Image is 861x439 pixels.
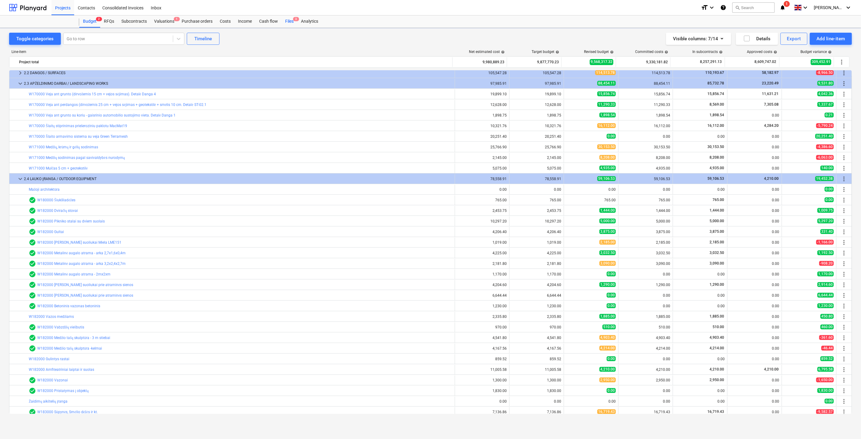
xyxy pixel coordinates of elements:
[457,230,507,234] div: 4,206.40
[840,239,848,246] span: More actions
[709,166,725,170] span: 4,935.00
[817,282,834,287] span: 2,914.60
[9,50,453,54] div: Line-item
[730,113,779,117] div: 0.00
[150,15,178,28] div: Valuations
[621,166,670,170] div: 4,935.00
[512,124,561,128] div: 10,321.76
[621,262,670,266] div: 3,090.00
[457,283,507,287] div: 4,204.60
[457,166,507,170] div: 5,075.00
[29,292,36,299] span: Line-item has 1 RFQs
[599,208,616,213] span: 1,444.00
[840,387,848,394] span: More actions
[780,33,808,45] button: Export
[705,71,725,75] span: 110,193.67
[840,313,848,320] span: More actions
[597,123,616,128] span: 16,112.00
[194,35,212,43] div: Timeline
[29,218,36,225] span: Line-item has 1 RFQs
[457,81,507,86] div: 97,985.91
[29,103,206,107] a: W170000 Veja ant perdangos (dirvožemis 25 cm + vejos sėjimas + geotekstilė + smėlis 10 cm. Detalė...
[37,283,133,287] a: W182000 [PERSON_NAME] suoliukai prie atraminės sienos
[621,209,670,213] div: 1,444.00
[29,207,36,214] span: Line-item has 1 RFQs
[512,134,561,139] div: 20,251.40
[455,57,504,67] div: 9,980,889.23
[37,262,126,266] a: W182000 Metalinė augalo atrama - arka 3,2x2,4x2,7m
[816,35,845,43] div: Add line-item
[510,57,559,67] div: 9,877,770.23
[29,187,60,192] a: Mažoji architektūra
[37,293,133,298] a: W182000 [PERSON_NAME] suoliukai prie atraminės sienos
[840,112,848,119] span: More actions
[457,124,507,128] div: 10,321.76
[621,230,670,234] div: 3,875.00
[554,50,559,54] span: help
[512,156,561,160] div: 2,145.00
[675,134,725,139] div: 0.00
[673,35,724,43] div: Visible columns : 7/14
[820,166,834,170] span: 140.00
[29,281,36,289] span: Line-item has 1 RFQs
[825,113,834,117] span: 0.21
[754,59,777,64] span: 8,609,747.02
[37,209,78,213] a: W182000 Dviračių stovai
[827,50,832,54] span: help
[840,186,848,193] span: More actions
[469,50,505,54] div: Net estimated cost
[512,81,561,86] div: 97,985.91
[840,366,848,373] span: More actions
[293,17,299,21] span: 3
[29,124,127,128] a: W170000 Šlaitų stiprinimas priešeroziniu paklotu MacMat19
[730,134,779,139] div: 0.00
[621,156,670,160] div: 8,208.00
[621,71,670,75] div: 114,513.78
[37,304,100,308] a: W182000 Betoninis vazonas betoninis
[840,69,848,77] span: More actions
[840,249,848,257] span: More actions
[840,334,848,342] span: More actions
[79,15,100,28] div: Budget
[512,71,561,75] div: 105,547.28
[457,219,507,223] div: 10,297.20
[17,175,24,183] span: keyboard_arrow_down
[730,187,779,192] div: 0.00
[24,68,452,78] div: 2.2 DANGOS / SURFACES
[840,218,848,225] span: More actions
[118,15,150,28] a: Subcontracts
[37,219,105,223] a: W182000 Pikniko stalai su dviem suolais
[584,50,614,54] div: Revised budget
[735,5,740,10] span: search
[29,196,36,204] span: Line-item has 1 RFQs
[512,103,561,107] div: 12,628.00
[609,50,614,54] span: help
[709,229,725,234] span: 3,875.00
[512,113,561,117] div: 1,898.75
[840,260,848,267] span: More actions
[37,378,68,382] a: W182000 Vazonai
[692,50,723,54] div: In subcontracts
[512,92,561,96] div: 19,899.10
[621,92,670,96] div: 15,856.74
[566,198,616,202] div: 765.00
[37,346,102,351] a: W182000 Medžio tašų skulptūra -kelmai
[100,15,118,28] div: RFQs
[761,71,779,75] span: 58,182.97
[500,50,505,54] span: help
[840,271,848,278] span: More actions
[37,198,75,202] a: W180000 Šiukšliadėžes
[597,176,616,181] span: 59,106.53
[730,198,779,202] div: 0.00
[457,134,507,139] div: 20,251.40
[707,92,725,96] span: 15,856.74
[150,15,178,28] a: Valuations1
[732,2,775,13] button: Search
[761,92,779,96] span: 11,631.21
[707,124,725,128] span: 16,112.00
[234,15,256,28] a: Income
[566,187,616,192] div: 0.00
[256,15,282,28] a: Cash flow
[707,177,725,181] span: 59,106.53
[840,207,848,214] span: More actions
